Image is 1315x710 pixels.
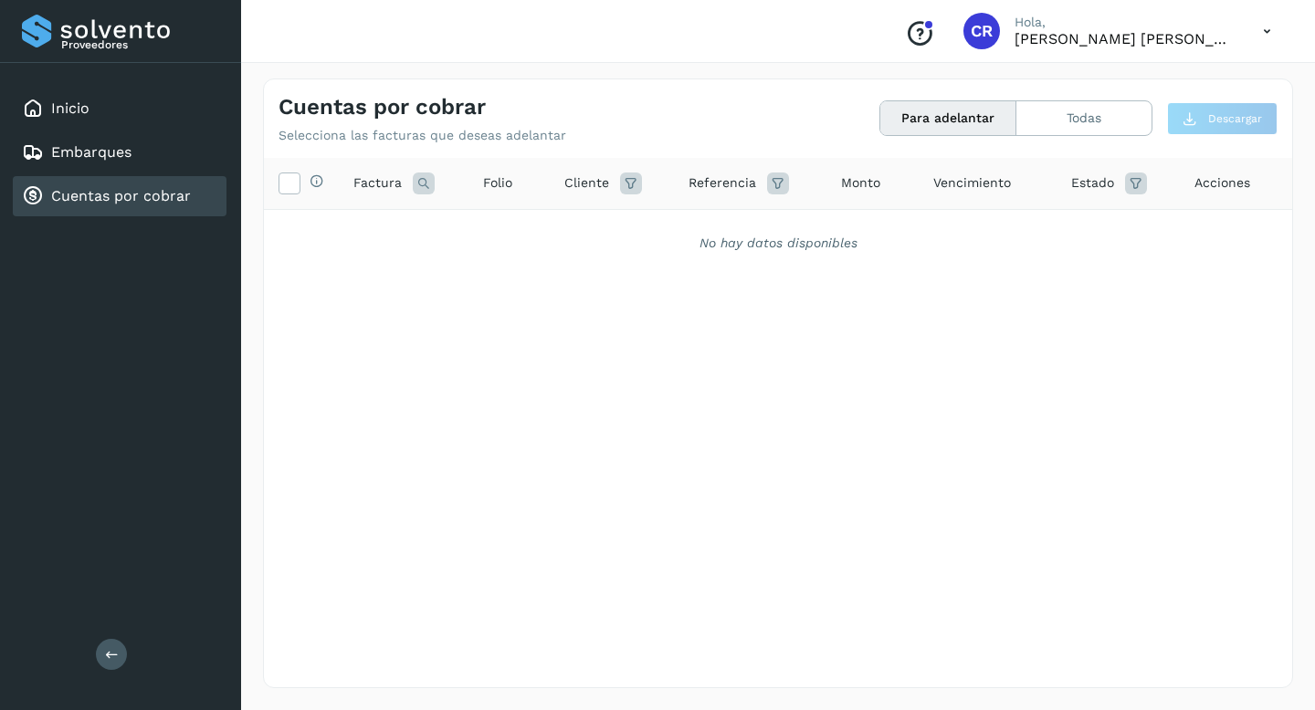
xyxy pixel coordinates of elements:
span: Folio [483,173,512,193]
span: Acciones [1194,173,1250,193]
div: Embarques [13,132,226,172]
p: CARLOS RODOLFO BELLI PEDRAZA [1015,30,1234,47]
span: Vencimiento [933,173,1011,193]
button: Para adelantar [880,101,1016,135]
a: Inicio [51,99,89,117]
p: Hola, [1015,15,1234,30]
span: Referencia [689,173,756,193]
div: No hay datos disponibles [288,234,1268,253]
p: Proveedores [61,38,219,51]
span: Cliente [564,173,609,193]
button: Descargar [1167,102,1278,135]
a: Cuentas por cobrar [51,187,191,204]
button: Todas [1016,101,1152,135]
span: Descargar [1208,110,1262,127]
h4: Cuentas por cobrar [279,94,486,120]
div: Cuentas por cobrar [13,176,226,216]
span: Monto [841,173,880,193]
p: Selecciona las facturas que deseas adelantar [279,128,566,143]
a: Embarques [51,143,131,161]
span: Estado [1071,173,1114,193]
div: Inicio [13,89,226,129]
span: Factura [353,173,402,193]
